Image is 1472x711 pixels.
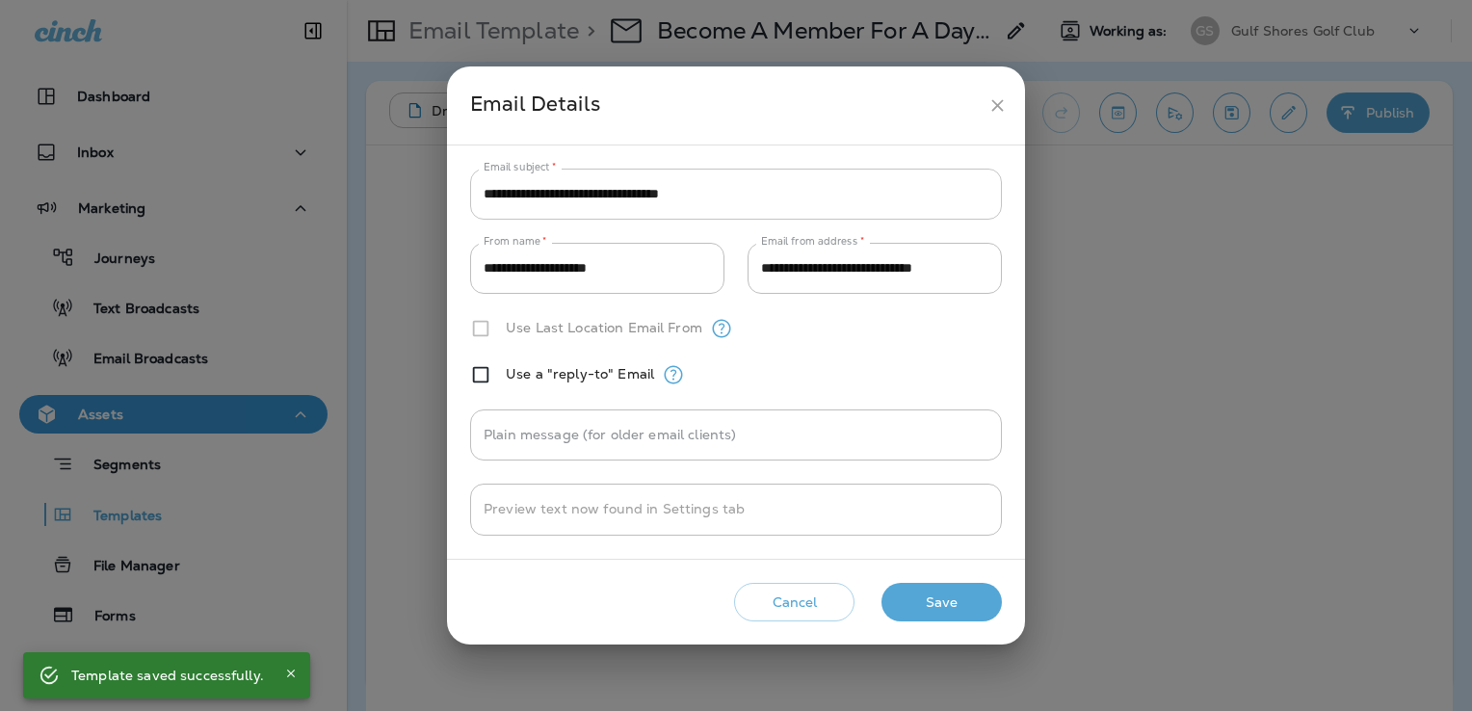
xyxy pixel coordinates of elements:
label: Use a "reply-to" Email [506,366,654,382]
label: Email from address [761,234,864,249]
label: From name [484,234,547,249]
button: Close [279,662,302,685]
div: Email Details [470,88,980,123]
div: Template saved successfully. [71,658,264,693]
label: Email subject [484,160,557,174]
button: close [980,88,1015,123]
label: Use Last Location Email From [506,320,702,335]
button: Cancel [734,583,854,622]
button: Save [881,583,1002,622]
